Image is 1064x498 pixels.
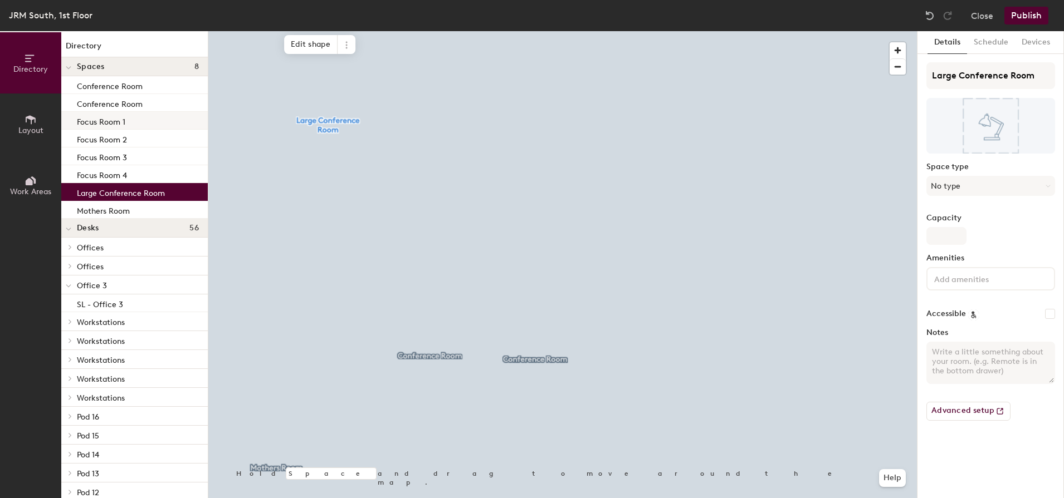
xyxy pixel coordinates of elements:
[77,450,99,460] span: Pod 14
[13,65,48,74] span: Directory
[77,150,127,162] p: Focus Room 3
[926,402,1011,421] button: Advanced setup
[932,272,1032,285] input: Add amenities
[77,114,125,127] p: Focus Room 1
[926,328,1055,337] label: Notes
[926,214,1055,223] label: Capacity
[1004,7,1048,24] button: Publish
[189,224,199,233] span: 56
[77,297,123,309] p: SL - Office 3
[77,281,107,290] span: Office 3
[967,31,1015,54] button: Schedule
[77,243,104,253] span: Offices
[926,162,1055,171] label: Space type
[77,393,125,403] span: Workstations
[879,469,906,487] button: Help
[61,40,208,57] h1: Directory
[77,412,99,422] span: Pod 16
[77,431,99,441] span: Pod 15
[77,203,130,216] p: Mothers Room
[926,176,1055,196] button: No type
[77,167,127,180] p: Focus Room 4
[10,187,51,196] span: Work Areas
[942,10,953,21] img: Redo
[284,35,338,54] span: Edit shape
[77,62,105,71] span: Spaces
[77,262,104,272] span: Offices
[926,309,966,318] label: Accessible
[971,7,993,24] button: Close
[77,132,127,145] p: Focus Room 2
[77,224,99,233] span: Desks
[77,185,165,198] p: Large Conference Room
[77,488,99,497] span: Pod 12
[77,469,99,479] span: Pod 13
[926,254,1055,263] label: Amenities
[77,356,125,365] span: Workstations
[928,31,967,54] button: Details
[18,126,43,135] span: Layout
[926,98,1055,154] img: The space named Large Conference Room
[194,62,199,71] span: 8
[9,8,92,22] div: JRM South, 1st Floor
[77,96,143,109] p: Conference Room
[924,10,935,21] img: Undo
[77,337,125,346] span: Workstations
[77,318,125,327] span: Workstations
[77,374,125,384] span: Workstations
[1015,31,1057,54] button: Devices
[77,78,143,91] p: Conference Room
